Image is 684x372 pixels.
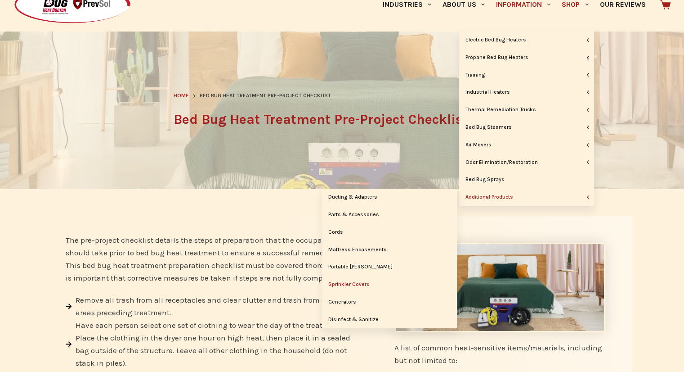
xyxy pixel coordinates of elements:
[322,189,457,206] a: Ducting & Adapters
[200,91,331,100] span: Bed Bug Heat Treatment Pre-Project Checklist
[7,4,34,31] button: Open LiveChat chat widget
[174,91,189,100] a: Home
[459,171,594,188] a: Bed Bug Sprays
[322,241,457,259] a: Mattress Encasements
[459,67,594,84] a: Training
[459,136,594,154] a: Air Movers
[459,154,594,171] a: Odor Elimination/Restoration
[322,224,457,241] a: Cords
[459,32,594,49] a: Electric Bed Bug Heaters
[322,206,457,223] a: Parts & Accessories
[322,311,457,328] a: Disinfect & Sanitize
[174,92,189,99] span: Home
[322,276,457,293] a: Sprinkler Covers
[459,119,594,136] a: Bed Bug Steamers
[459,84,594,101] a: Industrial Heaters
[73,319,354,369] span: Have each person select one set of clothing to wear the day of the treatment. Place the clothing ...
[322,259,457,276] a: Portable [PERSON_NAME]
[459,49,594,66] a: Propane Bed Bug Heaters
[174,109,511,130] h1: Bed Bug Heat Treatment Pre-Project Checklist
[459,101,594,118] a: Thermal Remediation Trucks
[66,234,354,284] p: The pre-project checklist details the steps of preparation that the occupants should take prior t...
[459,189,594,206] a: Additional Products
[394,341,606,367] div: A list of common heat-sensitive items/materials, including but not limited to:
[73,294,354,319] span: Remove all trash from all receptacles and clear clutter and trash from common areas preceding tre...
[322,294,457,311] a: Generators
